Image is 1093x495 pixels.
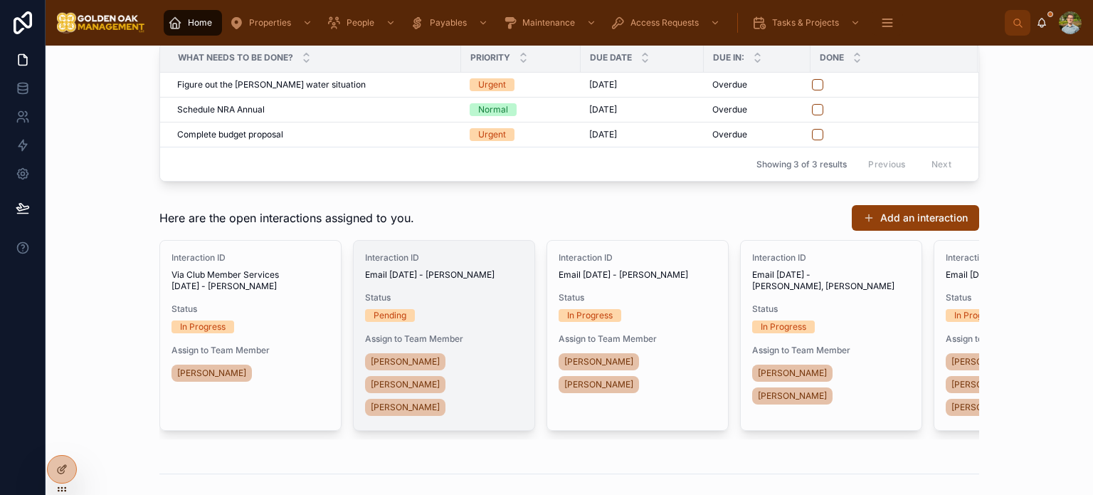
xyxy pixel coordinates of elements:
span: People [347,17,374,28]
div: In Progress [567,309,613,322]
a: [PERSON_NAME] [559,376,639,393]
span: Maintenance [522,17,575,28]
span: Assign to Team Member [752,345,910,356]
a: Overdue [712,79,802,90]
a: [DATE] [589,129,695,140]
a: [DATE] [589,104,695,115]
a: Properties [225,10,320,36]
a: Interaction IDEmail [DATE] - [PERSON_NAME]StatusPendingAssign to Team Member[PERSON_NAME][PERSON_... [353,240,535,431]
a: Payables [406,10,495,36]
span: Email [DATE] - [PERSON_NAME] [365,269,523,281]
span: [PERSON_NAME] [371,356,440,368]
div: In Progress [761,321,806,333]
div: Normal [478,103,508,116]
span: [PERSON_NAME] [951,402,1020,413]
span: Assign to Team Member [171,345,329,356]
span: [PERSON_NAME] [758,390,827,402]
span: [DATE] [589,104,617,115]
a: Normal [470,103,572,116]
a: Overdue [712,104,802,115]
a: Home [164,10,222,36]
span: Home [188,17,212,28]
span: Due date [590,52,632,63]
a: [PERSON_NAME] [946,376,1026,393]
a: Figure out the [PERSON_NAME] water situation [177,79,453,90]
span: Via Club Member Services [DATE] - [PERSON_NAME] [171,269,329,292]
div: Urgent [478,78,506,91]
div: In Progress [180,321,226,333]
span: Here are the open interactions assigned to you. [159,209,414,226]
a: Schedule NRA Annual [177,104,453,115]
a: Maintenance [498,10,603,36]
span: Overdue [712,129,747,140]
span: Email [DATE] - [PERSON_NAME] [559,269,717,281]
a: People [322,10,403,36]
span: Payables [430,17,467,28]
a: [DATE] [589,79,695,90]
span: Priority [470,52,510,63]
span: Schedule NRA Annual [177,104,265,115]
span: Access Requests [630,17,699,28]
span: [PERSON_NAME] [951,379,1020,390]
span: Interaction ID [171,252,329,264]
div: In Progress [954,309,1000,322]
span: [PERSON_NAME] [951,356,1020,368]
span: Overdue [712,104,747,115]
a: [PERSON_NAME] [365,399,445,416]
span: What needs to be done? [178,52,293,63]
span: [DATE] [589,129,617,140]
a: [PERSON_NAME] [752,387,833,405]
span: Figure out the [PERSON_NAME] water situation [177,79,366,90]
span: [PERSON_NAME] [564,379,633,390]
a: [PERSON_NAME] [365,353,445,370]
a: Tasks & Projects [748,10,867,36]
a: Interaction IDVia Club Member Services [DATE] - [PERSON_NAME]StatusIn ProgressAssign to Team Memb... [159,240,342,431]
span: Overdue [712,79,747,90]
a: [PERSON_NAME] [559,353,639,370]
span: Assign to Team Member [365,333,523,345]
span: Complete budget proposal [177,129,283,140]
span: Due in: [713,52,744,63]
span: Showing 3 of 3 results [756,159,847,170]
a: Interaction IDEmail [DATE] - [PERSON_NAME]StatusIn ProgressAssign to Team Member[PERSON_NAME][PER... [546,240,729,431]
div: Urgent [478,128,506,141]
span: Tasks & Projects [772,17,839,28]
div: scrollable content [157,7,1005,38]
a: [PERSON_NAME] [171,365,252,382]
span: Status [752,303,910,315]
a: [PERSON_NAME] [946,353,1026,370]
span: [PERSON_NAME] [758,368,827,379]
span: Interaction ID [365,252,523,264]
span: [PERSON_NAME] [564,356,633,368]
span: [PERSON_NAME] [177,368,246,379]
span: Interaction ID [559,252,717,264]
span: [PERSON_NAME] [371,402,440,413]
a: Urgent [470,128,572,141]
a: [PERSON_NAME] [365,376,445,393]
span: [DATE] [589,79,617,90]
span: Assign to Team Member [559,333,717,345]
a: Urgent [470,78,572,91]
a: [PERSON_NAME] [946,399,1026,416]
img: App logo [57,11,145,34]
a: Overdue [712,129,802,140]
span: Status [171,303,329,315]
span: [PERSON_NAME] [371,379,440,390]
button: Add an interaction [852,205,979,231]
a: Complete budget proposal [177,129,453,140]
span: Status [365,292,523,303]
a: Access Requests [606,10,727,36]
a: Interaction IDEmail [DATE] - [PERSON_NAME], [PERSON_NAME]StatusIn ProgressAssign to Team Member[P... [740,240,922,431]
span: Interaction ID [752,252,910,264]
div: Pending [374,309,406,322]
a: [PERSON_NAME] [752,365,833,382]
span: Status [559,292,717,303]
span: Done [820,52,844,63]
span: Properties [249,17,291,28]
span: Email [DATE] - [PERSON_NAME], [PERSON_NAME] [752,269,910,292]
